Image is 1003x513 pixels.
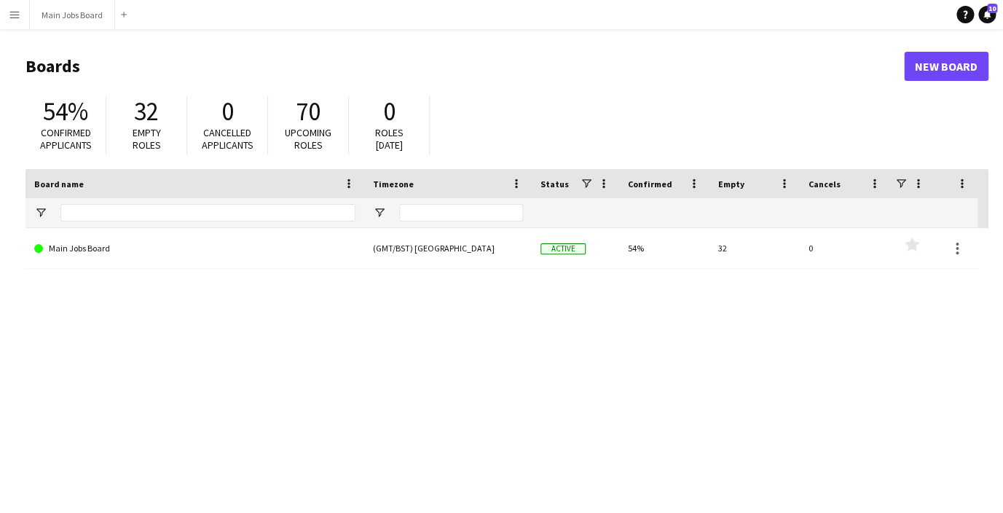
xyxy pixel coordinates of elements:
[619,228,709,268] div: 54%
[628,179,672,189] span: Confirmed
[373,206,386,219] button: Open Filter Menu
[221,95,234,128] span: 0
[800,228,890,268] div: 0
[987,4,997,13] span: 10
[364,228,532,268] div: (GMT/BST) [GEOGRAPHIC_DATA]
[34,206,47,219] button: Open Filter Menu
[399,204,523,222] input: Timezone Filter Input
[373,179,414,189] span: Timezone
[134,95,159,128] span: 32
[540,179,569,189] span: Status
[40,126,92,152] span: Confirmed applicants
[34,228,355,269] a: Main Jobs Board
[30,1,115,29] button: Main Jobs Board
[34,179,84,189] span: Board name
[709,228,800,268] div: 32
[375,126,404,152] span: Roles [DATE]
[202,126,253,152] span: Cancelled applicants
[904,52,988,81] a: New Board
[809,179,841,189] span: Cancels
[540,243,586,254] span: Active
[383,95,396,128] span: 0
[43,95,88,128] span: 54%
[296,95,320,128] span: 70
[285,126,331,152] span: Upcoming roles
[718,179,744,189] span: Empty
[133,126,161,152] span: Empty roles
[25,55,904,77] h1: Boards
[978,6,996,23] a: 10
[60,204,355,222] input: Board name Filter Input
